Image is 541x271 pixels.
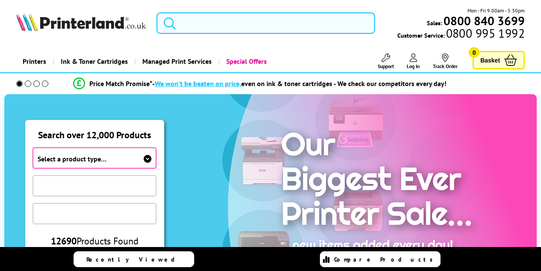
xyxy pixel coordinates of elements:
div: - even on ink & toner cartridges - We check our competitors every day! [152,79,446,88]
b: 0800 840 3699 [443,13,525,29]
div: Products Found [33,235,157,247]
li: modal_Promise [4,76,515,91]
a: Printers [16,51,53,72]
span: Ink & Toner Cartridges [61,51,128,72]
a: Managed Print Services [134,51,218,72]
a: Track Order [433,54,458,69]
a: Compare Products [320,251,440,267]
span: We won’t be beaten on price, [155,79,241,88]
span: 0800 995 1992 [445,29,525,37]
span: Basket [480,54,500,66]
span: 12690 [51,235,77,247]
a: Recently Viewed [74,251,194,267]
span: Sales: [427,19,442,27]
a: Special Offers [218,51,273,72]
a: Support [378,54,394,69]
span: Compare Products [334,256,438,263]
a: Basket 0 [473,51,525,69]
a: Log In [407,54,420,69]
a: Printerland Logo [16,13,146,33]
span: 0 [469,47,479,58]
span: Customer Service: [397,29,525,39]
a: Ink & Toner Cartridges [53,51,134,72]
img: Printerland Logo [16,13,146,31]
div: Search over 12,000 Products [26,120,164,141]
span: Recently Viewed [86,256,183,263]
span: Log In [407,63,420,69]
span: Mon - Fri 9:00am - 5:30pm [467,6,525,15]
span: Price Match Promise* [89,79,152,88]
a: 0800 840 3699 [442,17,525,25]
span: Select a product type… [38,155,106,163]
span: Support [378,63,394,69]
